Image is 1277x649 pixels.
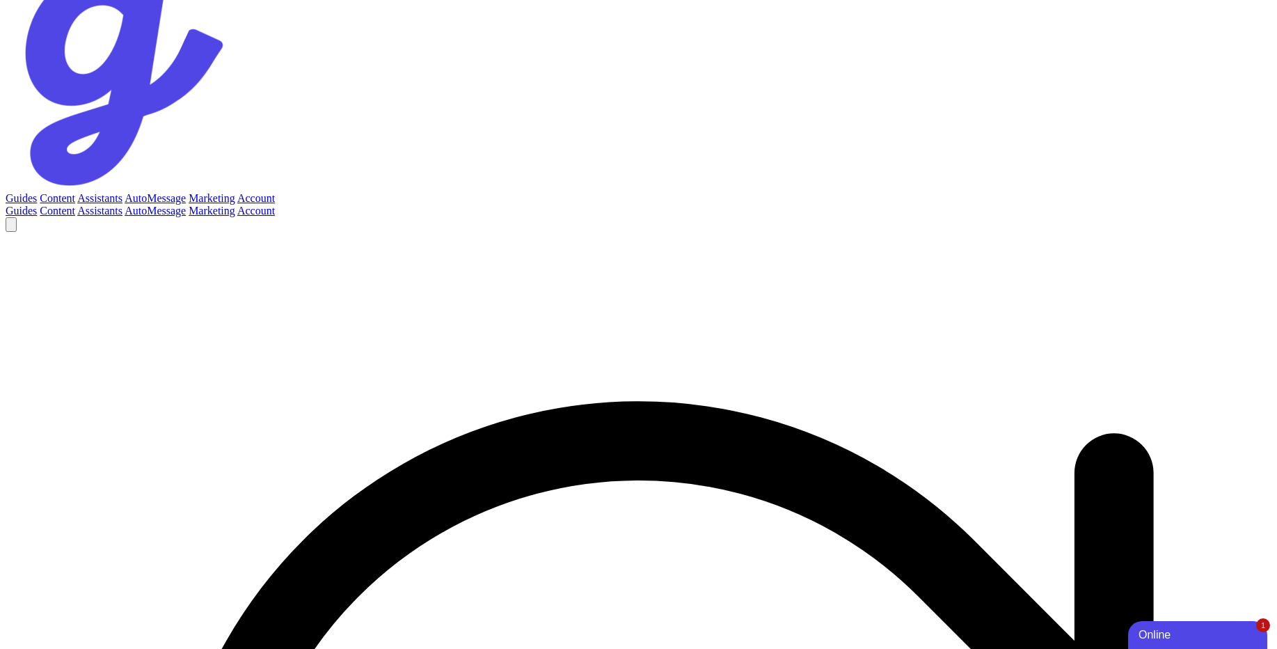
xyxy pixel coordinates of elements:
a: Guides [6,205,37,217]
a: Marketing [189,205,235,217]
a: Assistants [77,192,122,204]
button: Notifications [6,217,17,232]
a: Content [40,205,75,217]
a: Guides [6,192,37,204]
a: AutoMessage [125,192,186,204]
a: Assistants [77,205,122,217]
a: Account [237,205,275,217]
a: Content [40,192,75,204]
a: Account [237,192,275,204]
iframe: chat widget [1128,618,1270,649]
a: AutoMessage [125,205,186,217]
a: Marketing [189,192,235,204]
